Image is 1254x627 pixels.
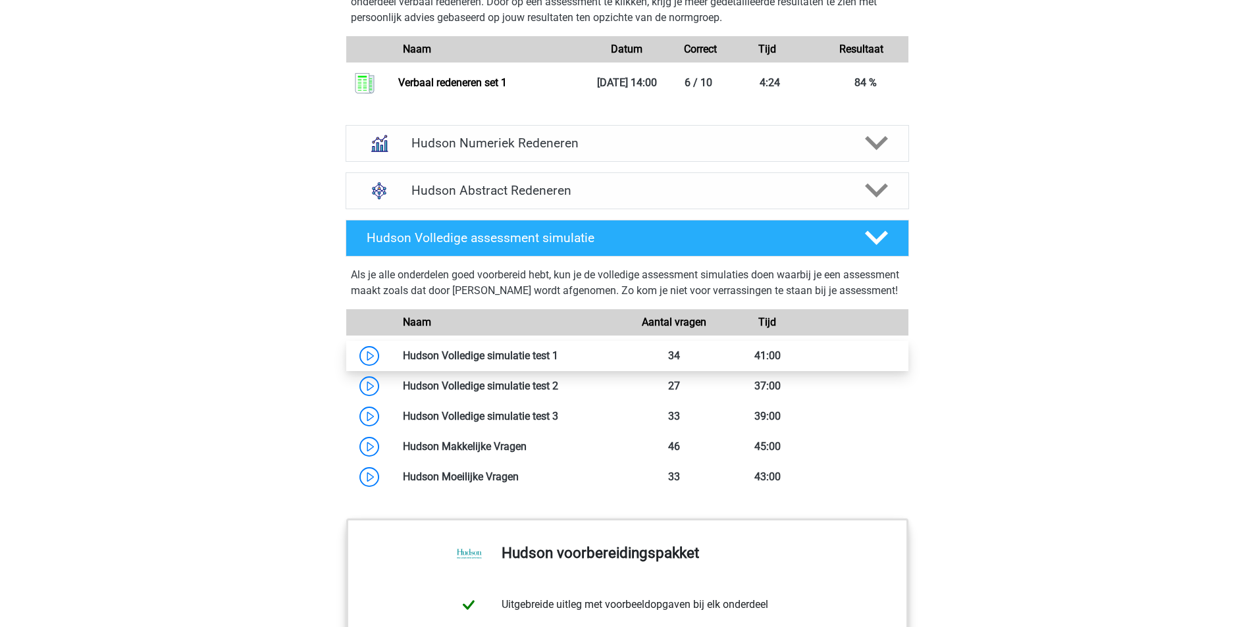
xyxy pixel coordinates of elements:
div: Aantal vragen [627,314,720,330]
div: Naam [393,314,627,330]
div: Tijd [721,41,814,57]
a: Verbaal redeneren set 1 [398,76,507,89]
h4: Hudson Abstract Redeneren [411,183,843,198]
div: Hudson Volledige simulatie test 3 [393,409,627,424]
img: numeriek redeneren [362,126,396,161]
a: Hudson Volledige assessment simulatie [340,220,914,257]
img: abstract redeneren [362,174,396,208]
a: abstract redeneren Hudson Abstract Redeneren [340,172,914,209]
h4: Hudson Numeriek Redeneren [411,136,843,151]
div: Als je alle onderdelen goed voorbereid hebt, kun je de volledige assessment simulaties doen waarb... [351,267,904,304]
a: numeriek redeneren Hudson Numeriek Redeneren [340,125,914,162]
div: Hudson Volledige simulatie test 1 [393,348,627,364]
div: Naam [393,41,581,57]
div: Resultaat [814,41,908,57]
div: Hudson Moeilijke Vragen [393,469,627,485]
h4: Hudson Volledige assessment simulatie [367,230,843,245]
div: Hudson Volledige simulatie test 2 [393,378,627,394]
div: Correct [674,41,721,57]
div: Hudson Makkelijke Vragen [393,439,627,455]
div: Tijd [721,314,814,330]
div: Datum [580,41,673,57]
